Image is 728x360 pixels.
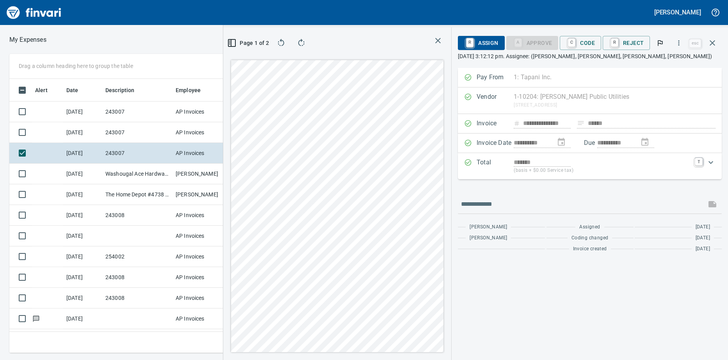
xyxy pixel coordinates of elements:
td: AP Invoices [173,226,231,246]
a: esc [689,39,701,48]
td: AP Invoices [173,288,231,308]
td: [DATE] [63,205,102,226]
p: Total [477,158,514,175]
td: [DATE] [63,226,102,246]
td: AP Invoices [173,267,231,288]
span: [PERSON_NAME] [470,223,507,231]
button: RReject [603,36,650,50]
div: Expand [458,153,722,179]
td: 243008 [102,205,173,226]
span: Page 1 of 2 [233,38,265,48]
span: [DATE] [696,223,710,231]
span: Date [66,86,78,95]
span: Code [566,36,595,50]
td: AP Invoices [173,308,231,329]
span: [DATE] [696,234,710,242]
td: [DATE] [63,102,102,122]
td: 243008 [102,267,173,288]
span: [PERSON_NAME] [470,234,507,242]
td: [DATE] [63,184,102,205]
span: Coding changed [571,234,609,242]
span: Description [105,86,145,95]
button: Flag [651,34,669,52]
span: Assign [464,36,498,50]
button: RAssign [458,36,504,50]
a: C [568,38,575,47]
button: More [670,34,687,52]
td: [DATE] [63,246,102,267]
td: [DATE] [63,143,102,164]
td: [DATE] [63,164,102,184]
span: Assigned [579,223,600,231]
td: [PERSON_NAME] [173,164,231,184]
td: AP Invoices [173,102,231,122]
td: The Home Depot #4738 [GEOGRAPHIC_DATA] [GEOGRAPHIC_DATA] [102,184,173,205]
span: This records your message into the invoice and notifies anyone mentioned [703,195,722,214]
td: [DATE] [63,267,102,288]
td: 254002 [102,246,173,267]
td: [PERSON_NAME] [173,184,231,205]
span: Invoice created [573,245,607,253]
button: CCode [560,36,601,50]
span: [DATE] [696,245,710,253]
p: (basis + $0.00 Service tax) [514,167,690,175]
span: Date [66,86,89,95]
p: Drag a column heading here to group the table [19,62,133,70]
span: Alert [35,86,58,95]
span: Has messages [32,316,40,321]
p: [DATE] 3:12:12 pm. Assignee: ([PERSON_NAME], [PERSON_NAME], [PERSON_NAME], [PERSON_NAME]) [458,52,722,60]
td: Washougal Ace Hardware Washougal [GEOGRAPHIC_DATA] [102,164,173,184]
nav: breadcrumb [9,35,46,45]
button: Page 1 of 2 [230,36,268,50]
h5: [PERSON_NAME] [654,8,701,16]
td: AP Invoices [173,143,231,164]
a: T [695,158,703,166]
span: Description [105,86,135,95]
span: Employee [176,86,211,95]
td: AP Invoices [173,246,231,267]
span: Employee [176,86,201,95]
span: Close invoice [687,34,722,52]
td: 243007 [102,102,173,122]
div: Coding Required [506,39,559,46]
td: 243008 [102,288,173,308]
td: AP Invoices [173,122,231,143]
button: [PERSON_NAME] [652,6,703,18]
td: [DATE] [63,288,102,308]
td: [DATE] [63,308,102,329]
span: Reject [609,36,644,50]
td: [DATE] [63,122,102,143]
p: My Expenses [9,35,46,45]
img: Finvari [5,3,63,22]
td: 243007 [102,143,173,164]
a: R [466,38,473,47]
span: Alert [35,86,48,95]
a: R [611,38,618,47]
td: AP Invoices [173,205,231,226]
td: 243007 [102,122,173,143]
